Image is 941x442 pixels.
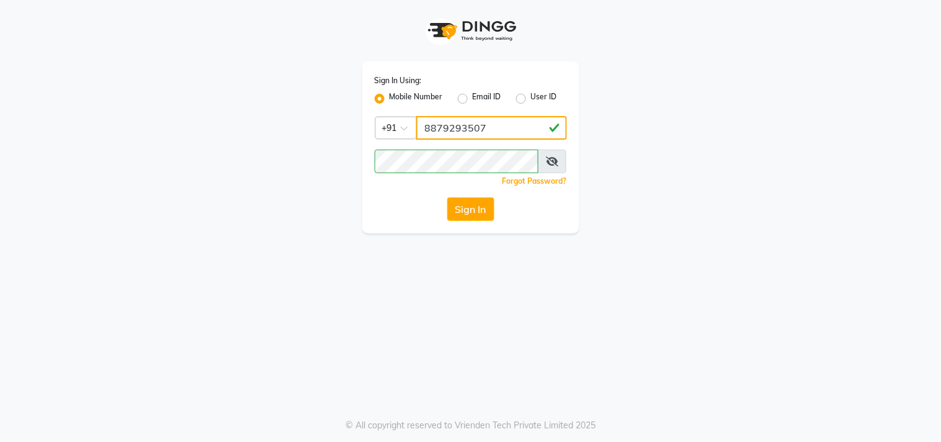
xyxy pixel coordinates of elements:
label: Sign In Using: [375,75,422,86]
img: logo1.svg [421,12,520,49]
input: Username [375,150,539,173]
button: Sign In [447,197,494,221]
input: Username [416,116,567,140]
label: Mobile Number [390,91,443,106]
a: Forgot Password? [502,176,567,186]
label: Email ID [473,91,501,106]
label: User ID [531,91,557,106]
